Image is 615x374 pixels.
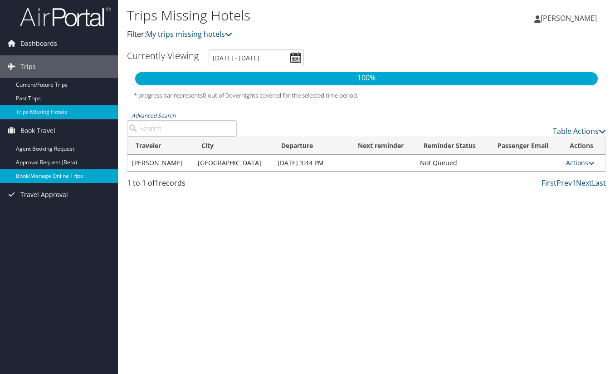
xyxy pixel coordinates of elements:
[489,137,561,155] th: Passenger Email: activate to sort column ascending
[415,155,489,171] td: Not Queued
[127,49,199,62] h3: Currently Viewing
[541,13,597,23] span: [PERSON_NAME]
[350,137,415,155] th: Next reminder
[193,155,273,171] td: [GEOGRAPHIC_DATA]
[20,119,55,142] span: Book Travel
[572,178,576,188] a: 1
[127,120,237,137] input: Advanced Search
[134,91,599,100] h5: * progress bar represents overnights covered for the selected time period.
[203,91,229,99] span: 0 out of 0
[542,178,556,188] a: First
[127,29,446,40] p: Filter:
[20,55,36,78] span: Trips
[20,32,57,55] span: Dashboards
[20,6,111,27] img: airportal-logo.png
[576,178,592,188] a: Next
[209,49,304,66] input: [DATE] - [DATE]
[592,178,606,188] a: Last
[534,5,606,32] a: [PERSON_NAME]
[146,29,232,39] a: My trips missing hotels
[273,137,350,155] th: Departure: activate to sort column descending
[127,155,193,171] td: [PERSON_NAME]
[561,137,605,155] th: Actions
[135,72,598,84] p: 100%
[127,177,237,193] div: 1 to 1 of records
[415,137,489,155] th: Reminder Status
[193,137,273,155] th: City: activate to sort column ascending
[127,6,446,25] h1: Trips Missing Hotels
[273,155,350,171] td: [DATE] 3:44 PM
[155,178,159,188] span: 1
[556,178,572,188] a: Prev
[20,183,68,206] span: Travel Approval
[553,126,606,136] a: Table Actions
[127,137,193,155] th: Traveler: activate to sort column ascending
[132,112,176,119] a: Advanced Search
[566,158,595,167] a: Actions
